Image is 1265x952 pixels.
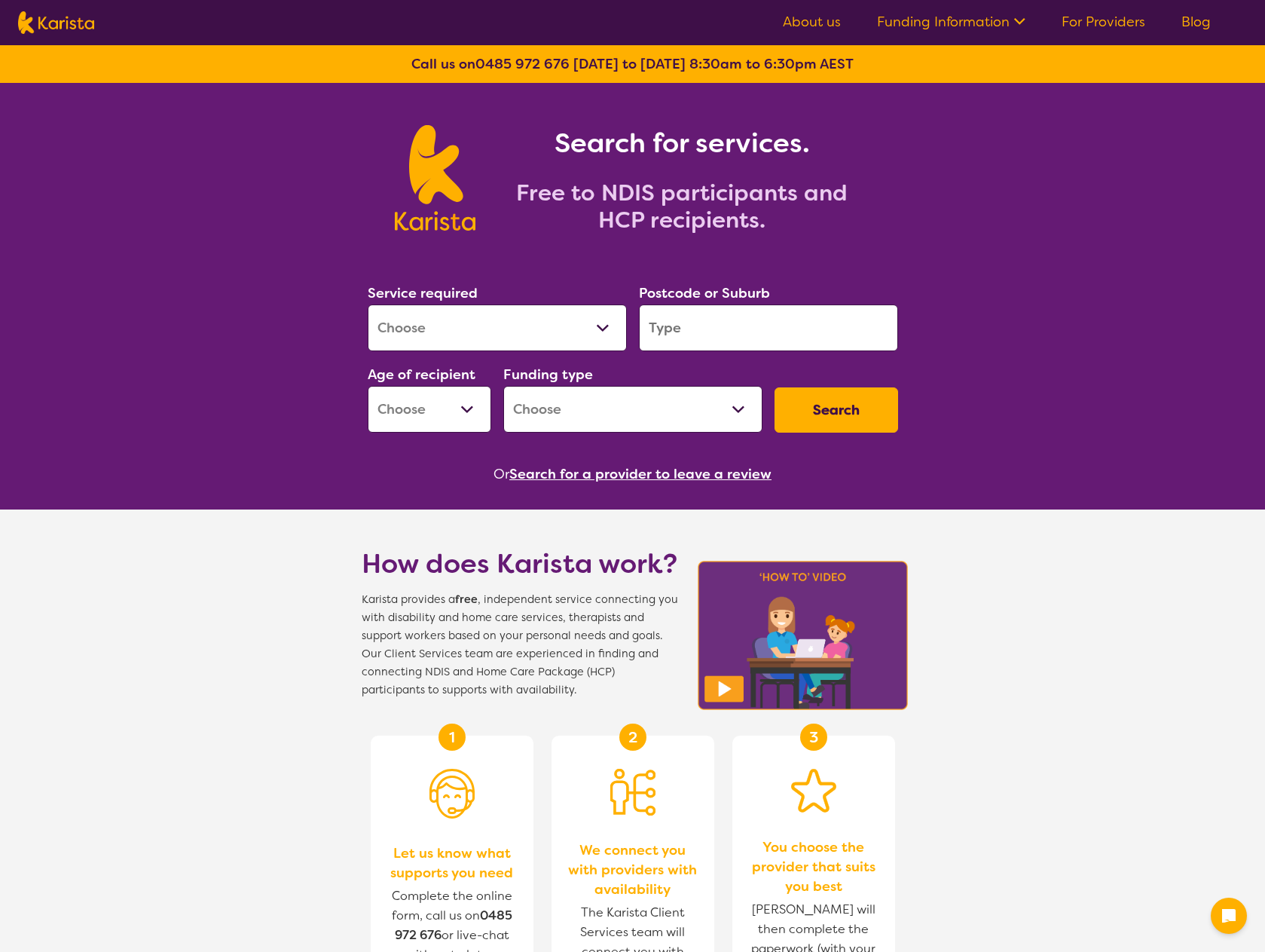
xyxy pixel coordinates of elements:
[639,305,898,351] input: Type
[368,366,475,384] label: Age of recipient
[475,55,570,73] a: 0485 972 676
[493,463,509,485] span: Or
[747,837,880,896] span: You choose the provider that suits you best
[438,724,466,751] div: 1
[362,546,678,582] h1: How does Karista work?
[639,284,770,302] label: Postcode or Suburb
[791,769,836,813] img: Star icon
[395,125,475,231] img: Karista logo
[1062,13,1145,31] a: For Providers
[386,843,518,883] span: Let us know what supports you need
[877,13,1025,31] a: Funding Information
[567,840,699,899] span: We connect you with providers with availability
[783,13,841,31] a: About us
[800,724,827,751] div: 3
[610,769,655,816] img: Person being matched to services icon
[693,556,913,715] img: Karista video
[362,591,678,699] span: Karista provides a , independent service connecting you with disability and home care services, t...
[775,387,898,433] button: Search
[455,592,478,607] b: free
[503,366,593,384] label: Funding type
[411,55,854,73] b: Call us on [DATE] to [DATE] 8:30am to 6:30pm AEST
[493,179,870,234] h2: Free to NDIS participants and HCP recipients.
[1181,13,1211,31] a: Blog
[429,769,475,819] img: Person with headset icon
[18,11,94,34] img: Karista logo
[493,125,870,161] h1: Search for services.
[619,724,646,751] div: 2
[509,463,772,485] button: Search for a provider to leave a review
[368,284,478,302] label: Service required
